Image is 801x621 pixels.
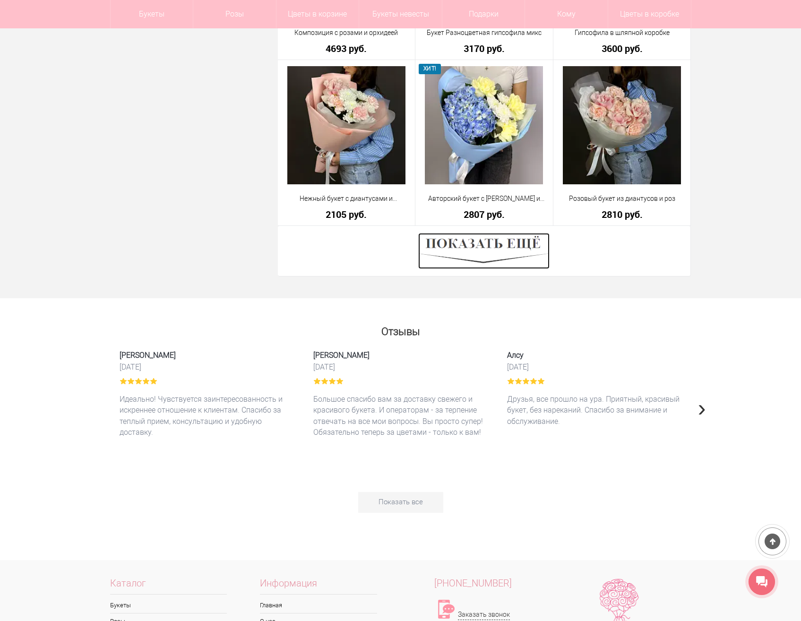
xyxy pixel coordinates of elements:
h2: Отзывы [110,321,691,337]
img: Нежный букет с диантусами и хризантемой [287,66,405,184]
a: 3600 руб. [560,43,685,53]
span: Каталог [110,578,227,595]
a: 2807 руб. [422,209,547,219]
span: [PERSON_NAME] [120,350,294,361]
a: Главная [260,597,377,613]
img: Показать ещё [418,233,550,269]
a: 2810 руб. [560,209,685,219]
a: Показать все [358,492,443,513]
a: 2105 руб. [284,209,409,219]
span: Алсу [507,350,682,361]
span: [PHONE_NUMBER] [434,578,512,589]
time: [DATE] [120,362,294,372]
span: Информация [260,578,377,595]
a: Розовый букет из диантусов и роз [560,194,685,204]
a: Нежный букет с диантусами и хризантемой [284,194,409,204]
a: [PHONE_NUMBER] [401,578,546,588]
p: Друзья, все прошло на ура. Приятный, красивый букет, без нареканий. Спасибо за внимание и обслужи... [507,394,682,427]
span: Next [698,394,706,422]
time: [DATE] [507,362,682,372]
img: Розовый букет из диантусов и роз [563,66,681,184]
a: Заказать звонок [458,610,510,620]
time: [DATE] [313,362,488,372]
a: Авторский букет с [PERSON_NAME] и [PERSON_NAME] [422,194,547,204]
a: 3170 руб. [422,43,547,53]
span: ХИТ! [419,64,441,74]
img: Авторский букет с розами и голубой гортензией [425,66,543,184]
span: [PERSON_NAME] [313,350,488,361]
a: Композиция с розами и орхидеей [284,28,409,38]
p: Большое спасибо вам за доставку свежего и красивого букета. И операторам - за терпение отвечать н... [313,394,488,438]
p: Идеально! Чувствуется заинтересованность и искреннее отношение к клиентам. Спасибо за теплый прие... [120,394,294,438]
a: 4693 руб. [284,43,409,53]
a: Гипсофила в шляпной коробке [560,28,685,38]
a: Букеты [110,597,227,613]
a: Показать ещё [418,247,550,254]
a: Букет Разноцветная гипсофила микс [422,28,547,38]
